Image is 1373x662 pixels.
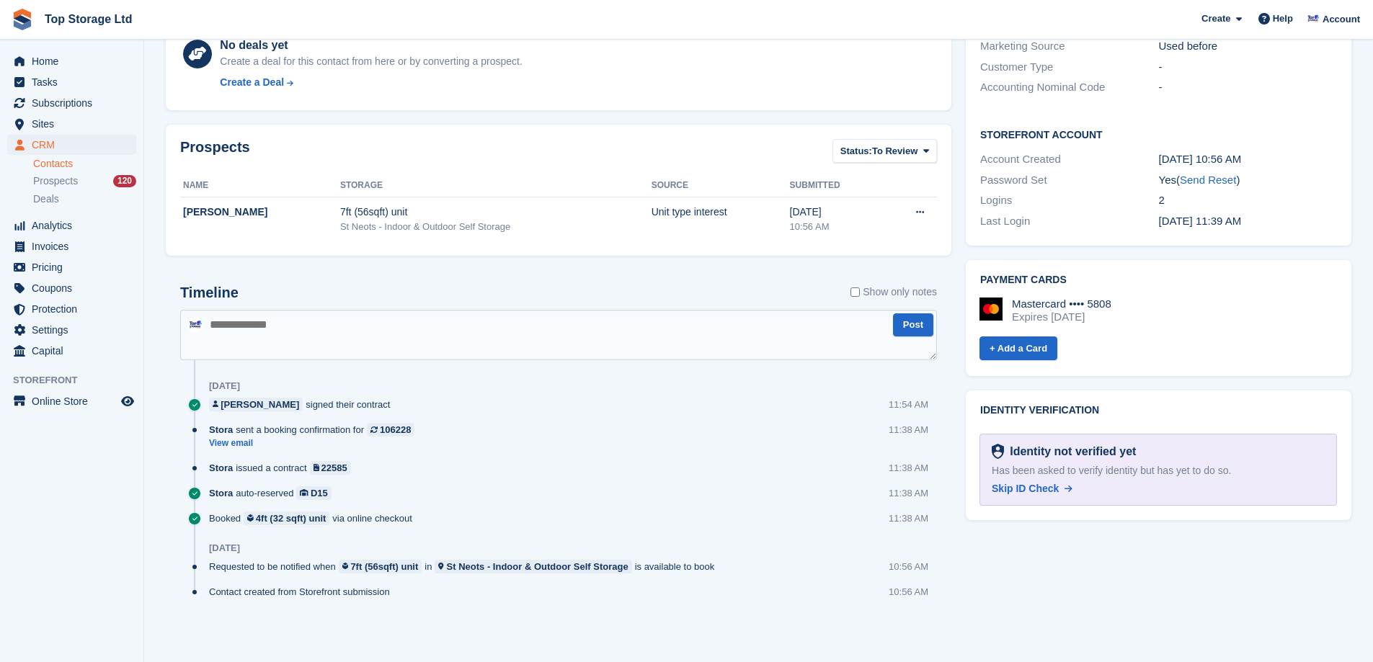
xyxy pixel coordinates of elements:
span: Sites [32,114,118,134]
h2: Payment cards [980,274,1337,286]
div: issued a contract [209,461,358,475]
div: [PERSON_NAME] [183,205,340,220]
span: Help [1273,12,1293,26]
span: Skip ID Check [992,483,1059,494]
div: Unit type interest [652,205,790,220]
div: [DATE] [209,542,240,554]
div: Password Set [980,172,1158,189]
a: menu [7,236,136,256]
h2: Prospects [180,139,250,166]
div: Expires [DATE] [1012,310,1111,323]
div: - [1159,59,1337,76]
div: 10:56 AM [889,560,928,573]
div: 11:54 AM [889,398,928,411]
div: 106228 [380,423,411,437]
div: 10:56 AM [889,585,928,599]
img: Mastercard Logo [979,298,1003,321]
div: Create a deal for this contact from here or by converting a prospect. [220,54,522,69]
div: No deals yet [220,37,522,54]
img: Sam Topham [1306,12,1320,26]
a: Preview store [119,393,136,410]
a: Prospects 120 [33,174,136,189]
div: 11:38 AM [889,461,928,475]
div: Marketing Source [980,38,1158,55]
div: Identity not verified yet [1004,443,1136,460]
a: menu [7,93,136,113]
a: Deals [33,192,136,207]
img: Sam Topham [187,317,203,333]
span: Analytics [32,215,118,236]
a: 106228 [367,423,414,437]
div: 11:38 AM [889,423,928,437]
a: menu [7,51,136,71]
div: 11:38 AM [889,511,928,525]
div: Used before [1159,38,1337,55]
span: Settings [32,320,118,340]
div: Create a Deal [220,75,284,90]
a: 22585 [310,461,351,475]
div: Mastercard •••• 5808 [1012,298,1111,310]
div: Contact created from Storefront submission [209,585,397,599]
span: Capital [32,341,118,361]
a: 4ft (32 sqft) unit [244,511,329,525]
a: Skip ID Check [992,481,1072,496]
span: Account [1323,12,1360,27]
a: Top Storage Ltd [39,7,138,31]
div: [PERSON_NAME] [221,398,299,411]
a: menu [7,72,136,92]
a: menu [7,299,136,319]
span: Prospects [33,174,78,188]
span: Status: [840,144,872,158]
div: auto-reserved [209,486,339,500]
a: menu [7,135,136,155]
th: Storage [340,174,652,197]
div: [DATE] 10:56 AM [1159,151,1337,168]
input: Show only notes [850,285,860,300]
a: Contacts [33,157,136,171]
div: [DATE] [209,380,240,392]
span: CRM [32,135,118,155]
label: Show only notes [850,285,937,300]
div: Account Created [980,151,1158,168]
div: Has been asked to verify identity but has yet to do so. [992,463,1325,478]
span: Protection [32,299,118,319]
div: 2 [1159,192,1337,209]
span: Create [1201,12,1230,26]
div: Logins [980,192,1158,209]
div: Requested to be notified when in is available to book [209,560,721,573]
a: [PERSON_NAME] [209,398,303,411]
span: To Review [872,144,917,158]
span: Deals [33,192,59,206]
span: Stora [209,486,233,500]
th: Source [652,174,790,197]
a: menu [7,391,136,411]
div: Last Login [980,213,1158,230]
a: menu [7,341,136,361]
div: Yes [1159,172,1337,189]
div: 7ft (56sqft) unit [340,205,652,220]
div: Booked via online checkout [209,511,419,525]
button: Post [893,313,933,337]
a: menu [7,114,136,134]
div: Accounting Nominal Code [980,79,1158,96]
a: View email [209,437,422,449]
span: Coupons [32,278,118,298]
span: ( ) [1176,174,1240,186]
span: Tasks [32,72,118,92]
a: 7ft (56sqft) unit [339,560,422,573]
h2: Timeline [180,285,239,301]
a: menu [7,320,136,340]
a: D15 [296,486,331,500]
span: Storefront [13,373,143,388]
a: menu [7,215,136,236]
div: signed their contract [209,398,397,411]
div: 120 [113,175,136,187]
div: 10:56 AM [790,220,882,234]
a: menu [7,278,136,298]
span: Invoices [32,236,118,256]
h2: Storefront Account [980,127,1337,141]
th: Submitted [790,174,882,197]
a: + Add a Card [979,336,1057,360]
a: Create a Deal [220,75,522,90]
div: 7ft (56sqft) unit [350,560,418,573]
